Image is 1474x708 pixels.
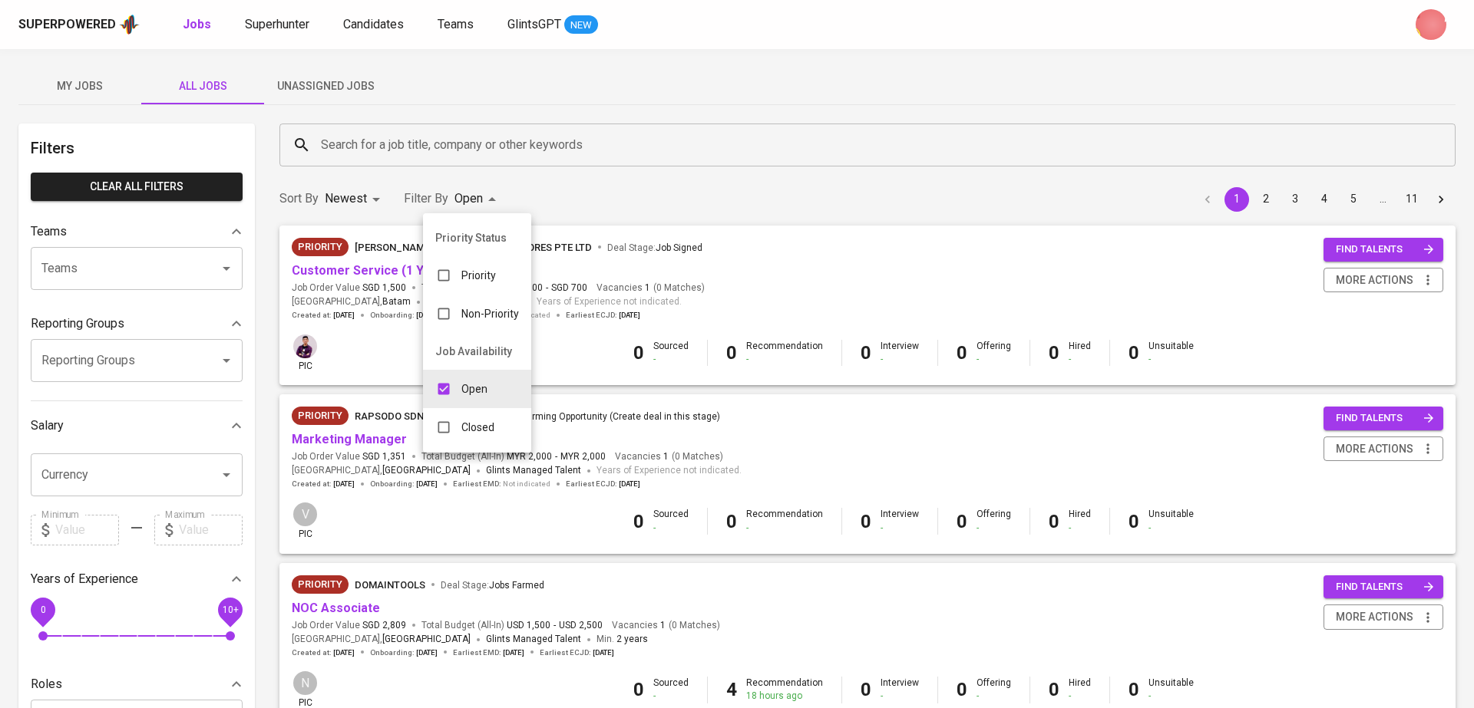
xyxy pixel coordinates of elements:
[461,420,494,435] p: Closed
[423,333,531,370] li: Job Availability
[461,306,519,321] p: Non-Priority
[461,381,487,397] p: Open
[461,268,496,283] p: Priority
[423,219,531,256] li: Priority Status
